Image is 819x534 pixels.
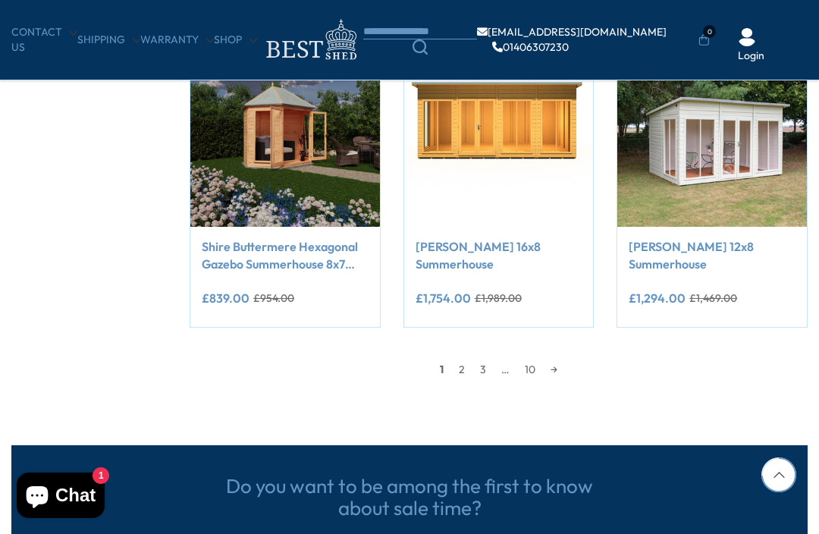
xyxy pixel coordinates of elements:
span: 0 [703,25,716,38]
ins: £1,754.00 [416,292,471,304]
a: Login [738,49,764,64]
h3: Do you want to be among the first to know about sale time? [220,476,599,519]
a: → [543,358,565,381]
img: logo [257,15,363,64]
a: [PERSON_NAME] 16x8 Summerhouse [416,238,582,272]
a: Warranty [140,33,214,48]
span: … [494,358,517,381]
del: £1,469.00 [689,293,737,303]
a: 01406307230 [492,42,569,52]
del: £954.00 [253,293,294,303]
img: User Icon [738,28,756,46]
del: £1,989.00 [475,293,522,303]
a: [EMAIL_ADDRESS][DOMAIN_NAME] [477,27,667,37]
a: Shire Buttermere Hexagonal Gazebo Summerhouse 8x7 Double doors 12mm Cladding [202,238,369,272]
a: Shop [214,33,257,48]
a: CONTACT US [11,25,77,55]
a: Search [363,39,477,55]
ins: £1,294.00 [629,292,686,304]
a: 10 [517,358,543,381]
img: Shire Lela 16x8 Summerhouse - Best Shed [404,37,594,227]
ins: £839.00 [202,292,249,304]
a: 3 [472,358,494,381]
a: [PERSON_NAME] 12x8 Summerhouse [629,238,795,272]
inbox-online-store-chat: Shopify online store chat [12,473,109,522]
a: Shipping [77,33,140,48]
a: 0 [698,33,710,48]
a: 2 [451,358,472,381]
span: 1 [432,358,451,381]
